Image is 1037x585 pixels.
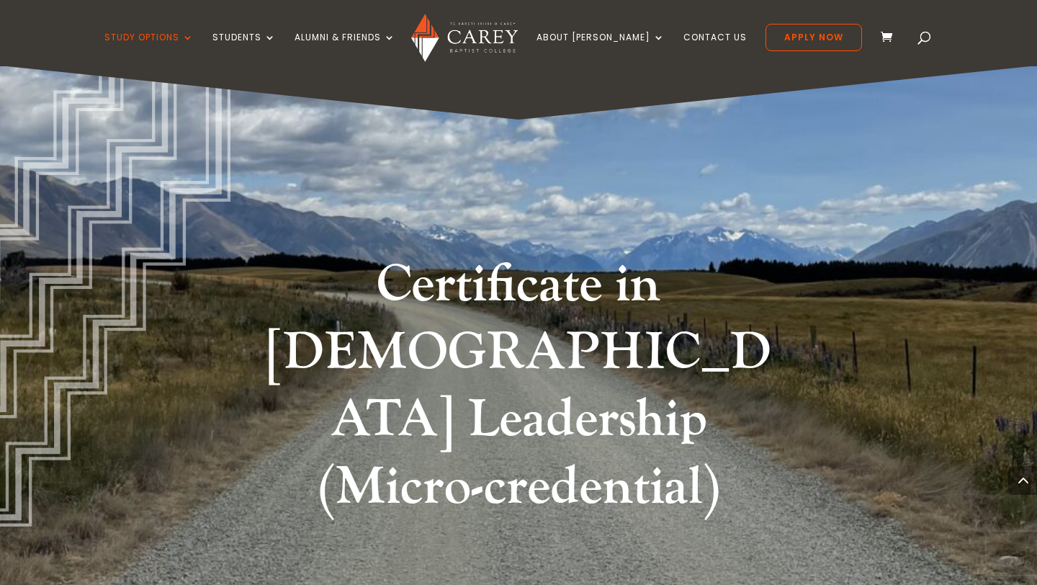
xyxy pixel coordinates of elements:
[212,32,276,66] a: Students
[295,32,395,66] a: Alumni & Friends
[411,14,517,62] img: Carey Baptist College
[248,251,789,528] h1: Certificate in [DEMOGRAPHIC_DATA] Leadership (Micro-credential)
[683,32,747,66] a: Contact Us
[537,32,665,66] a: About [PERSON_NAME]
[104,32,194,66] a: Study Options
[766,24,862,51] a: Apply Now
